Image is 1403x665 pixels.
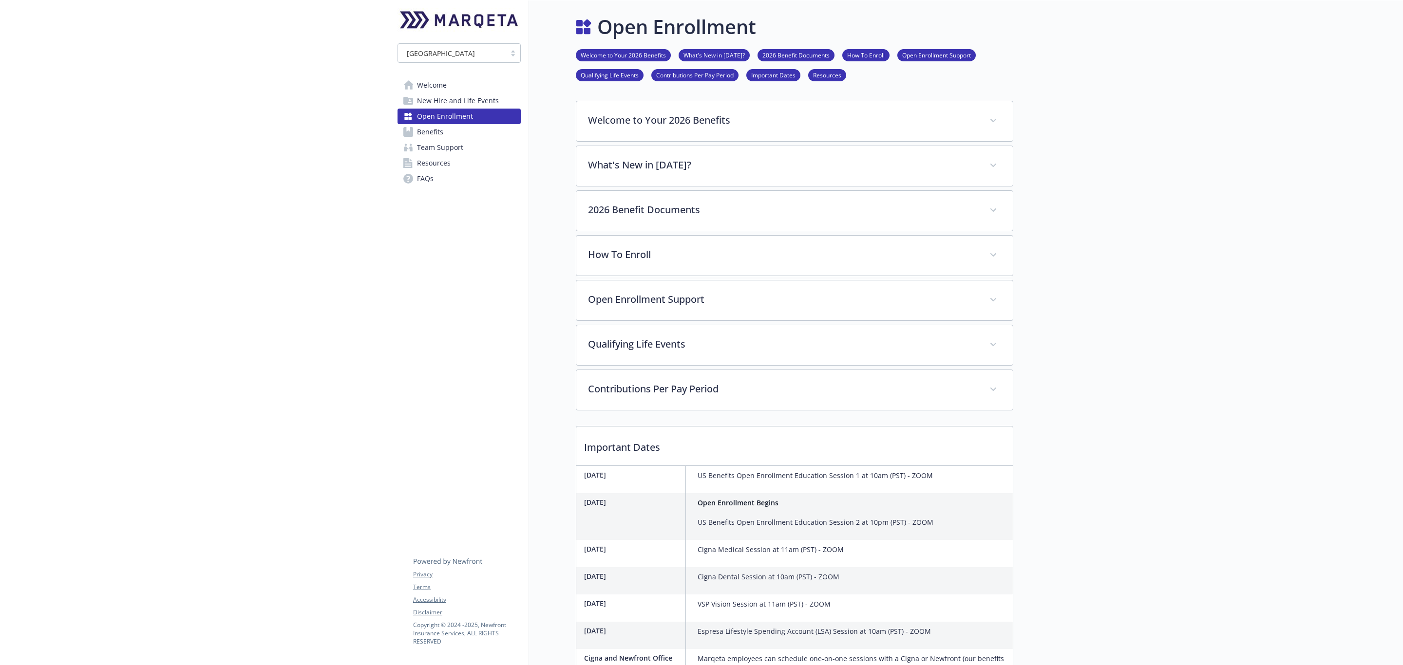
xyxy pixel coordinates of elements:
a: Open Enrollment [398,109,521,124]
p: Contributions Per Pay Period [588,382,978,396]
span: Resources [417,155,451,171]
p: VSP Vision Session at 11am (PST) - ZOOM [698,598,831,610]
p: US Benefits Open Enrollment Education Session 1 at 10am (PST) - ZOOM [698,470,933,481]
a: Welcome to Your 2026 Benefits [576,50,671,59]
p: Cigna Medical Session at 11am (PST) - ZOOM [698,544,844,555]
div: How To Enroll [576,236,1013,276]
a: 2026 Benefit Documents [758,50,834,59]
div: What's New in [DATE]? [576,146,1013,186]
a: Qualifying Life Events [576,70,644,79]
div: Welcome to Your 2026 Benefits [576,101,1013,141]
a: Open Enrollment Support [897,50,976,59]
span: Team Support [417,140,463,155]
a: Resources [808,70,846,79]
p: [DATE] [584,626,682,636]
p: Cigna Dental Session at 10am (PST) - ZOOM [698,571,839,583]
p: Important Dates [576,426,1013,462]
p: Welcome to Your 2026 Benefits [588,113,978,128]
span: [GEOGRAPHIC_DATA] [407,48,475,58]
a: Benefits [398,124,521,140]
p: US Benefits Open Enrollment Education Session 2 at 10pm (PST) - ZOOM [698,517,933,528]
a: How To Enroll [842,50,890,59]
a: Team Support [398,140,521,155]
p: How To Enroll [588,247,978,262]
p: [DATE] [584,497,682,507]
p: Espresa Lifestyle Spending Account (LSA) Session at 10am (PST) - ZOOM [698,626,931,637]
p: Open Enrollment Support [588,292,978,307]
a: Terms [413,583,520,591]
span: Open Enrollment [417,109,473,124]
a: Contributions Per Pay Period [651,70,739,79]
a: Disclaimer [413,608,520,617]
p: 2026 Benefit Documents [588,203,978,217]
div: Open Enrollment Support [576,280,1013,320]
a: New Hire and Life Events [398,93,521,109]
span: Welcome [417,77,447,93]
a: Privacy [413,570,520,579]
p: [DATE] [584,598,682,609]
a: Important Dates [746,70,800,79]
a: FAQs [398,171,521,186]
div: Contributions Per Pay Period [576,370,1013,410]
p: [DATE] [584,571,682,581]
a: Resources [398,155,521,171]
div: 2026 Benefit Documents [576,191,1013,231]
span: Benefits [417,124,443,140]
p: Copyright © 2024 - 2025 , Newfront Insurance Services, ALL RIGHTS RESERVED [413,621,520,646]
a: Welcome [398,77,521,93]
div: Qualifying Life Events [576,325,1013,365]
p: Qualifying Life Events [588,337,978,351]
a: What's New in [DATE]? [679,50,750,59]
p: [DATE] [584,544,682,554]
span: [GEOGRAPHIC_DATA] [403,48,501,58]
span: New Hire and Life Events [417,93,499,109]
strong: Open Enrollment Begins [698,498,778,507]
a: Accessibility [413,595,520,604]
p: What's New in [DATE]? [588,158,978,172]
p: [DATE] [584,470,682,480]
span: FAQs [417,171,434,186]
h1: Open Enrollment [597,12,756,41]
